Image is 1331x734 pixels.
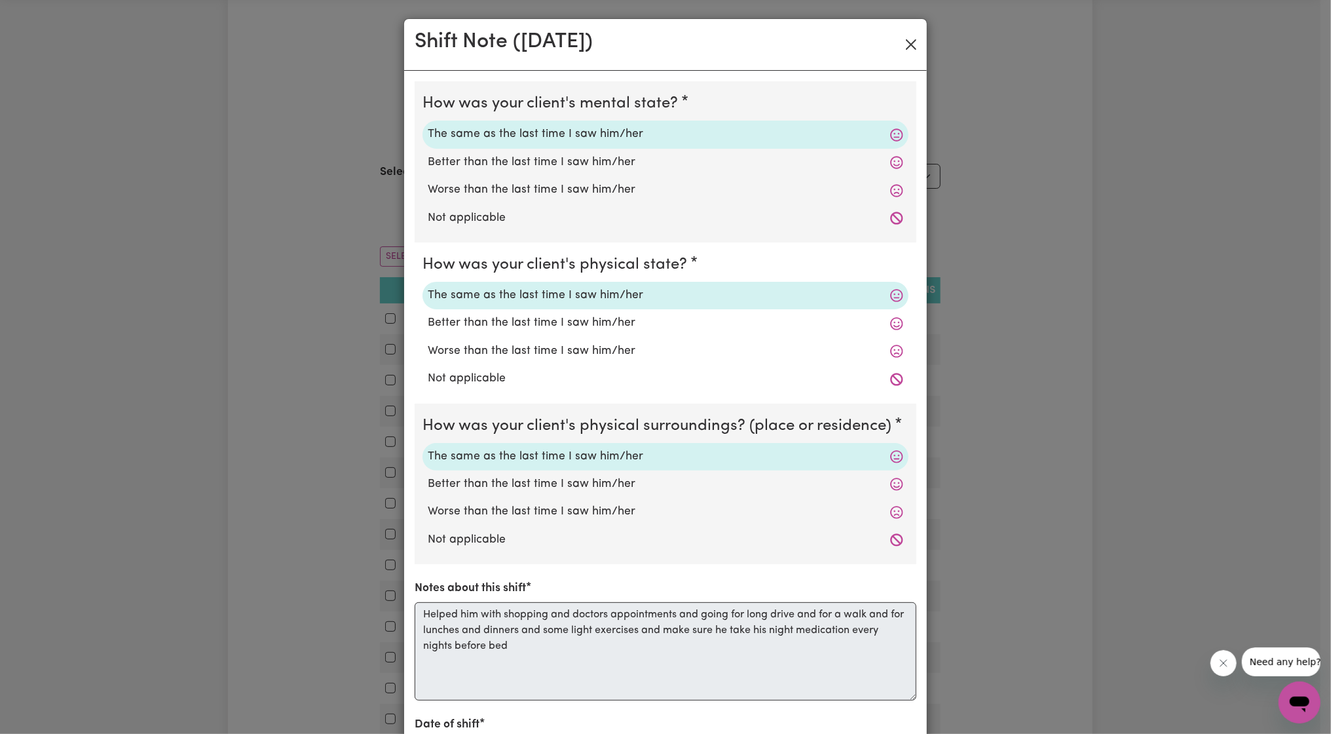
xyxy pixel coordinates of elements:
[428,182,903,199] label: Worse than the last time I saw him/her
[428,315,903,332] label: Better than the last time I saw him/her
[428,343,903,360] label: Worse than the last time I saw him/her
[901,34,922,55] button: Close
[428,531,903,549] label: Not applicable
[8,9,79,20] span: Need any help?
[1210,650,1237,676] iframe: Close message
[422,253,692,277] legend: How was your client's physical state?
[428,476,903,493] label: Better than the last time I saw him/her
[428,370,903,387] label: Not applicable
[1279,682,1321,724] iframe: Button to launch messaging window
[428,448,903,465] label: The same as the last time I saw him/her
[428,503,903,520] label: Worse than the last time I saw him/her
[428,154,903,171] label: Better than the last time I saw him/her
[415,716,479,733] label: Date of shift
[428,126,903,143] label: The same as the last time I saw him/her
[428,287,903,304] label: The same as the last time I saw him/her
[428,210,903,227] label: Not applicable
[1242,647,1321,676] iframe: Message from company
[415,602,916,701] textarea: Helped him with shopping and doctors appointments and going for long drive and for a walk and for...
[415,29,593,54] h2: Shift Note ( [DATE] )
[415,580,526,597] label: Notes about this shift
[422,92,683,115] legend: How was your client's mental state?
[422,414,897,438] legend: How was your client's physical surroundings? (place or residence)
